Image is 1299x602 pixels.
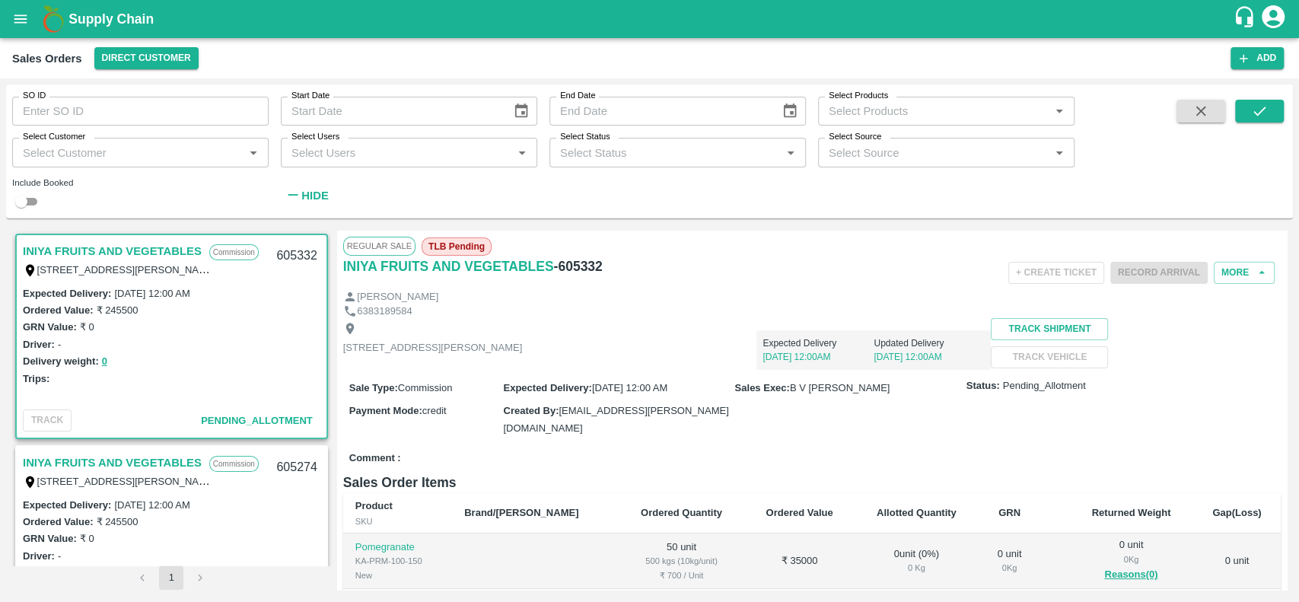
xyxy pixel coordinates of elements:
[128,565,215,590] nav: pagination navigation
[512,143,532,163] button: Open
[349,451,401,466] label: Comment :
[23,550,55,562] label: Driver:
[343,237,415,255] span: Regular Sale
[23,373,49,384] label: Trips:
[991,547,1028,575] div: 0 unit
[12,49,82,68] div: Sales Orders
[1231,47,1284,69] button: Add
[735,382,790,393] label: Sales Exec :
[114,288,189,299] label: [DATE] 12:00 AM
[80,321,94,333] label: ₹ 0
[503,405,728,433] span: [EMAIL_ADDRESS][PERSON_NAME][DOMAIN_NAME]
[355,500,393,511] b: Product
[343,341,523,355] p: [STREET_ADDRESS][PERSON_NAME]
[763,336,874,350] p: Expected Delivery
[281,97,501,126] input: Start Date
[422,405,447,416] span: credit
[301,190,328,202] strong: Hide
[641,507,722,518] b: Ordered Quantity
[80,533,94,544] label: ₹ 0
[823,142,1045,162] input: Select Source
[464,507,578,518] b: Brand/[PERSON_NAME]
[781,143,801,163] button: Open
[96,304,138,316] label: ₹ 245500
[357,304,412,319] p: 6383189584
[1193,534,1281,589] td: 0 unit
[343,256,554,277] a: INIYA FRUITS AND VEGETABLES
[102,565,107,582] button: 0
[349,382,398,393] label: Sale Type :
[58,550,61,562] label: -
[554,142,776,162] input: Select Status
[209,244,259,260] p: Commission
[874,350,985,364] p: [DATE] 12:00AM
[23,516,93,527] label: Ordered Value:
[507,97,536,126] button: Choose date
[549,97,769,126] input: End Date
[1110,266,1208,278] span: Please dispatch the trip before ending
[94,47,199,69] button: Select DC
[866,561,966,575] div: 0 Kg
[1081,538,1181,584] div: 0 unit
[201,415,313,426] span: Pending_Allotment
[267,450,326,486] div: 605274
[3,2,38,37] button: open drawer
[966,379,1000,393] label: Status:
[23,241,202,261] a: INIYA FRUITS AND VEGETABLES
[1049,143,1069,163] button: Open
[23,131,85,143] label: Select Customer
[1049,101,1069,121] button: Open
[829,90,888,102] label: Select Products
[349,405,422,416] label: Payment Mode :
[355,569,440,582] div: New
[1233,5,1259,33] div: customer-support
[422,237,492,256] span: TLB Pending
[209,456,259,472] p: Commission
[23,533,77,544] label: GRN Value:
[630,569,732,582] div: ₹ 700 / Unit
[23,304,93,316] label: Ordered Value:
[159,565,183,590] button: page 1
[560,131,610,143] label: Select Status
[38,4,68,34] img: logo
[102,353,107,371] button: 0
[991,561,1028,575] div: 0 Kg
[23,321,77,333] label: GRN Value:
[592,382,667,393] span: [DATE] 12:00 AM
[1003,379,1086,393] span: Pending_Allotment
[1214,262,1275,284] button: More
[355,554,440,568] div: KA-PRM-100-150
[17,142,239,162] input: Select Customer
[281,183,333,209] button: Hide
[503,405,559,416] label: Created By :
[291,131,339,143] label: Select Users
[1259,3,1287,35] div: account of current user
[877,507,957,518] b: Allotted Quantity
[1092,507,1171,518] b: Returned Weight
[766,507,833,518] b: Ordered Value
[285,142,508,162] input: Select Users
[1212,507,1261,518] b: Gap(Loss)
[1081,566,1181,584] button: Reasons(0)
[357,290,438,304] p: [PERSON_NAME]
[23,453,202,473] a: INIYA FRUITS AND VEGETABLES
[12,97,269,126] input: Enter SO ID
[554,256,603,277] h6: - 605332
[355,514,440,528] div: SKU
[114,499,189,511] label: [DATE] 12:00 AM
[267,238,326,274] div: 605332
[874,336,985,350] p: Updated Delivery
[998,507,1020,518] b: GRN
[291,90,330,102] label: Start Date
[503,382,591,393] label: Expected Delivery :
[23,288,111,299] label: Expected Delivery :
[23,499,111,511] label: Expected Delivery :
[823,101,1045,121] input: Select Products
[355,540,440,555] p: Pomegranate
[866,547,966,575] div: 0 unit ( 0 %)
[23,90,46,102] label: SO ID
[12,176,269,190] div: Include Booked
[398,382,453,393] span: Commission
[618,534,744,589] td: 50 unit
